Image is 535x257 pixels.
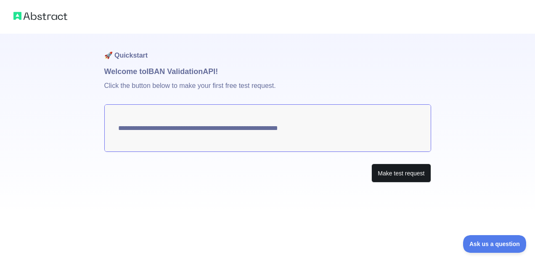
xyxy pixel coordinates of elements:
button: Make test request [371,164,431,183]
iframe: Toggle Customer Support [463,235,527,253]
h1: Welcome to IBAN Validation API! [104,66,431,77]
h1: 🚀 Quickstart [104,34,431,66]
img: Abstract logo [13,10,67,22]
p: Click the button below to make your first free test request. [104,77,431,104]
